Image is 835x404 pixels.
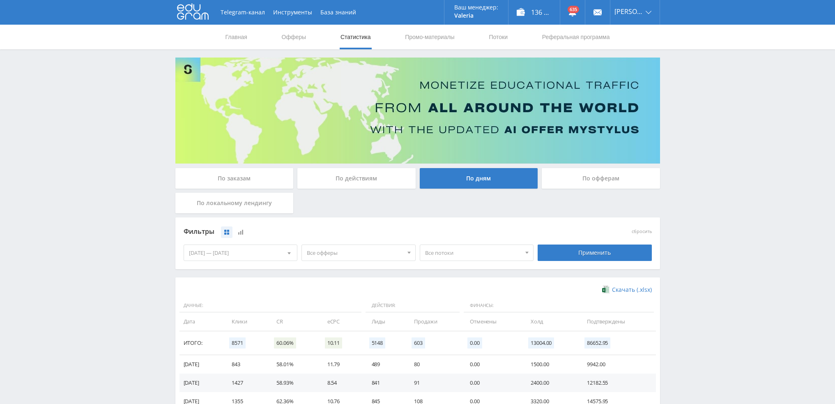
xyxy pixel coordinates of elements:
[179,299,361,313] span: Данные:
[454,4,498,11] p: Ваш менеджер:
[319,312,363,331] td: eCPC
[579,374,656,392] td: 12182.55
[528,337,554,349] span: 13004.00
[229,337,245,349] span: 8571
[404,25,455,49] a: Промо-материалы
[179,374,224,392] td: [DATE]
[420,168,538,189] div: По дням
[579,312,656,331] td: Подтверждены
[363,374,406,392] td: 841
[281,25,307,49] a: Офферы
[179,331,224,355] td: Итого:
[614,8,643,15] span: [PERSON_NAME]
[579,355,656,374] td: 9942.00
[425,245,521,261] span: Все потоки
[319,355,363,374] td: 11.79
[268,374,319,392] td: 58.93%
[325,337,342,349] span: 10.11
[632,229,652,234] button: сбросить
[184,226,534,238] div: Фильтры
[223,355,268,374] td: 843
[522,312,579,331] td: Холд
[538,245,652,261] div: Применить
[406,374,462,392] td: 91
[612,286,652,293] span: Скачать (.xlsx)
[340,25,372,49] a: Статистика
[464,299,653,313] span: Финансы:
[467,337,482,349] span: 0.00
[175,193,294,213] div: По локальному лендингу
[307,245,403,261] span: Все офферы
[454,12,498,19] p: Valeria
[363,312,406,331] td: Лиды
[297,168,416,189] div: По действиям
[366,299,460,313] span: Действия:
[268,312,319,331] td: CR
[462,374,522,392] td: 0.00
[179,355,224,374] td: [DATE]
[319,374,363,392] td: 8.54
[184,245,297,261] div: [DATE] — [DATE]
[406,312,462,331] td: Продажи
[522,374,579,392] td: 2400.00
[223,374,268,392] td: 1427
[369,337,385,349] span: 5148
[223,312,268,331] td: Клики
[462,312,522,331] td: Отменены
[602,285,609,293] img: xlsx
[542,168,660,189] div: По офферам
[584,337,610,349] span: 86652.95
[488,25,508,49] a: Потоки
[412,337,425,349] span: 603
[179,312,224,331] td: Дата
[274,337,296,349] span: 60.06%
[462,355,522,374] td: 0.00
[175,168,294,189] div: По заказам
[602,286,651,294] a: Скачать (.xlsx)
[268,355,319,374] td: 58.01%
[541,25,611,49] a: Реферальная программа
[522,355,579,374] td: 1500.00
[225,25,248,49] a: Главная
[175,58,660,164] img: Banner
[406,355,462,374] td: 80
[363,355,406,374] td: 489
